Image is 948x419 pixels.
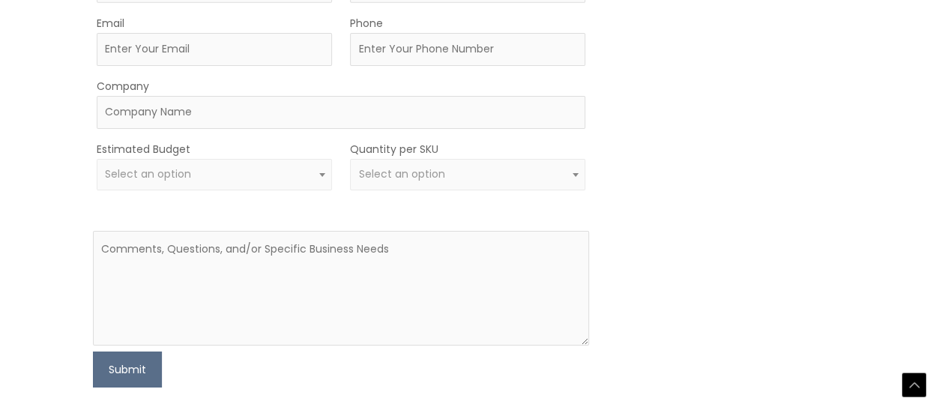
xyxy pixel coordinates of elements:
label: Quantity per SKU [350,139,438,159]
span: Select an option [105,166,191,181]
input: Enter Your Email [97,33,332,66]
input: Enter Your Phone Number [350,33,585,66]
label: Email [97,13,124,33]
button: Submit [93,352,162,388]
input: Company Name [97,96,585,129]
span: Select an option [358,166,444,181]
label: Company [97,76,149,96]
label: Phone [350,13,383,33]
label: Estimated Budget [97,139,190,159]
